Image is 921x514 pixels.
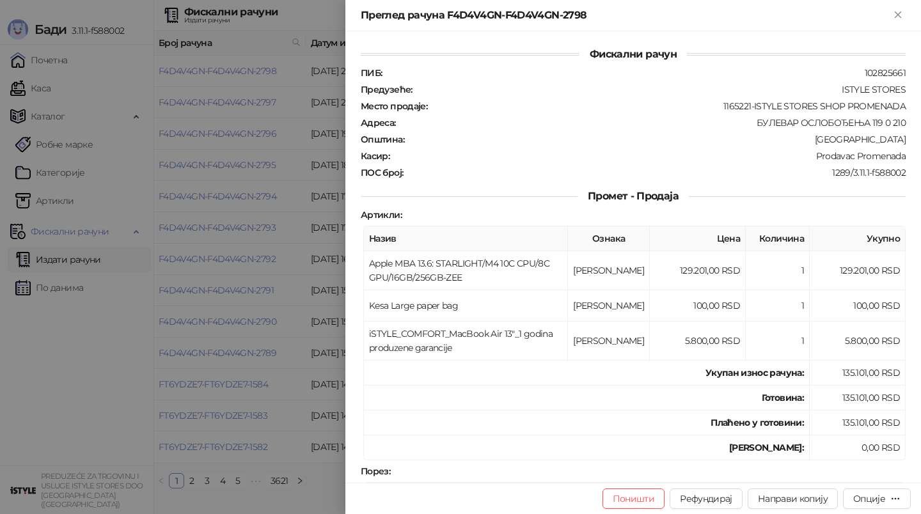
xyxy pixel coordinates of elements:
span: Промет - Продаја [578,190,689,202]
div: БУЛЕВАР ОСЛОБОЂЕЊА 119 0 210 [397,117,907,128]
td: Kesa Large paper bag [364,290,568,322]
th: Ознака [568,226,650,251]
div: ISTYLE STORES [414,84,907,95]
div: 102825661 [383,67,907,79]
div: Преглед рачуна F4D4V4GN-F4D4V4GN-2798 [361,8,890,23]
td: 1 [746,322,810,361]
button: Поништи [602,488,665,509]
strong: Готовина : [762,392,804,403]
div: Prodavac Promenada [391,150,907,162]
td: Apple MBA 13.6: STARLIGHT/M4 10C CPU/8C GPU/16GB/256GB-ZEE [364,251,568,290]
td: 5.800,00 RSD [810,322,906,361]
strong: Артикли : [361,209,402,221]
strong: Предузеће : [361,84,413,95]
strong: [PERSON_NAME]: [729,442,804,453]
td: 135.101,00 RSD [810,385,906,410]
td: 100,00 RSD [810,290,906,322]
td: 135.101,00 RSD [810,361,906,385]
button: Опције [843,488,911,509]
button: Close [890,8,906,23]
th: Цена [650,226,746,251]
td: [PERSON_NAME] [568,322,650,361]
div: Опције [853,493,885,504]
td: 129.201,00 RSD [810,251,906,290]
td: 129.201,00 RSD [650,251,746,290]
strong: ПОС број : [361,167,403,178]
div: [GEOGRAPHIC_DATA] [405,134,907,145]
div: 1165221-ISTYLE STORES SHOP PROMENADA [429,100,907,112]
strong: Порез : [361,465,390,477]
button: Рефундирај [670,488,743,509]
div: 1289/3.11.1-f588002 [404,167,907,178]
td: iSTYLE_COMFORT_MacBook Air 13"_1 godina produzene garancije [364,322,568,361]
td: 1 [746,251,810,290]
span: Фискални рачун [579,48,687,60]
td: 5.800,00 RSD [650,322,746,361]
strong: Општина : [361,134,404,145]
strong: Плаћено у готовини: [711,417,804,428]
td: 135.101,00 RSD [810,410,906,435]
th: Количина [746,226,810,251]
td: 100,00 RSD [650,290,746,322]
span: Направи копију [758,493,828,504]
td: [PERSON_NAME] [568,251,650,290]
th: Укупно [810,226,906,251]
strong: ПИБ : [361,67,382,79]
button: Направи копију [748,488,838,509]
td: [PERSON_NAME] [568,290,650,322]
strong: Укупан износ рачуна : [705,367,804,378]
td: 1 [746,290,810,322]
strong: Касир : [361,150,390,162]
strong: Адреса : [361,117,396,128]
td: 0,00 RSD [810,435,906,460]
th: Назив [364,226,568,251]
strong: Место продаје : [361,100,427,112]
